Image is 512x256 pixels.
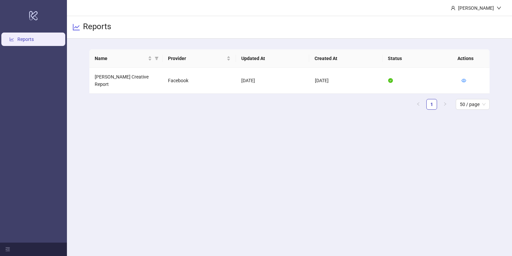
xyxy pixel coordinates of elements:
[497,6,501,10] span: down
[168,55,225,62] span: Provider
[309,49,382,68] th: Created At
[382,49,456,68] th: Status
[452,49,486,68] th: Actions
[153,53,160,63] span: filter
[236,68,309,94] td: [DATE]
[440,99,450,110] button: right
[72,23,80,31] span: line-chart
[89,49,163,68] th: Name
[236,49,309,68] th: Updated At
[451,6,455,10] span: user
[443,102,447,106] span: right
[455,4,497,12] div: [PERSON_NAME]
[461,78,466,83] a: eye
[388,78,393,83] span: check-circle
[17,37,34,42] a: Reports
[155,56,159,60] span: filter
[416,102,420,106] span: left
[5,247,10,252] span: menu-fold
[460,99,486,109] span: 50 / page
[413,99,424,110] button: left
[95,55,147,62] span: Name
[310,68,383,94] td: [DATE]
[456,99,490,110] div: Page Size
[163,68,236,94] td: Facebook
[427,99,437,109] a: 1
[426,99,437,110] li: 1
[163,49,236,68] th: Provider
[413,99,424,110] li: Previous Page
[440,99,450,110] li: Next Page
[83,21,111,33] h3: Reports
[89,68,163,94] td: [PERSON_NAME] Creative Report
